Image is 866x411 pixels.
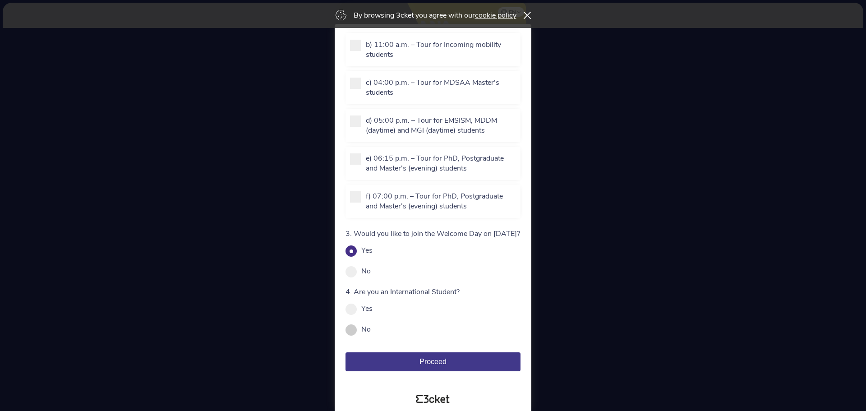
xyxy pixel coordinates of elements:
[345,287,521,297] p: 4. Are you an International Student?
[354,10,516,20] p: By browsing 3cket you agree with our
[366,153,516,173] p: e) 06:15 p.m. – Tour for PhD, Postgraduate and Master's (evening) students
[345,229,521,239] p: 3. Would you like to join the Welcome Day on [DATE]?
[475,10,516,20] a: cookie policy
[366,191,516,211] p: f) 07:00 p.m. – Tour for PhD, Postgraduate and Master's (evening) students
[366,40,516,60] p: b) 11:00 a.m. – Tour for Incoming mobility students
[361,266,371,276] label: No
[361,304,373,314] label: Yes
[361,245,373,255] label: Yes
[366,115,516,135] p: d) 05:00 p.m. – Tour for EMSISM, MDDM (daytime) and MGI (daytime) students
[366,78,516,97] p: c) 04:00 p.m. – Tour for MDSAA Master's students
[345,352,521,371] button: Proceed
[361,324,371,334] label: No
[419,358,447,365] span: Proceed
